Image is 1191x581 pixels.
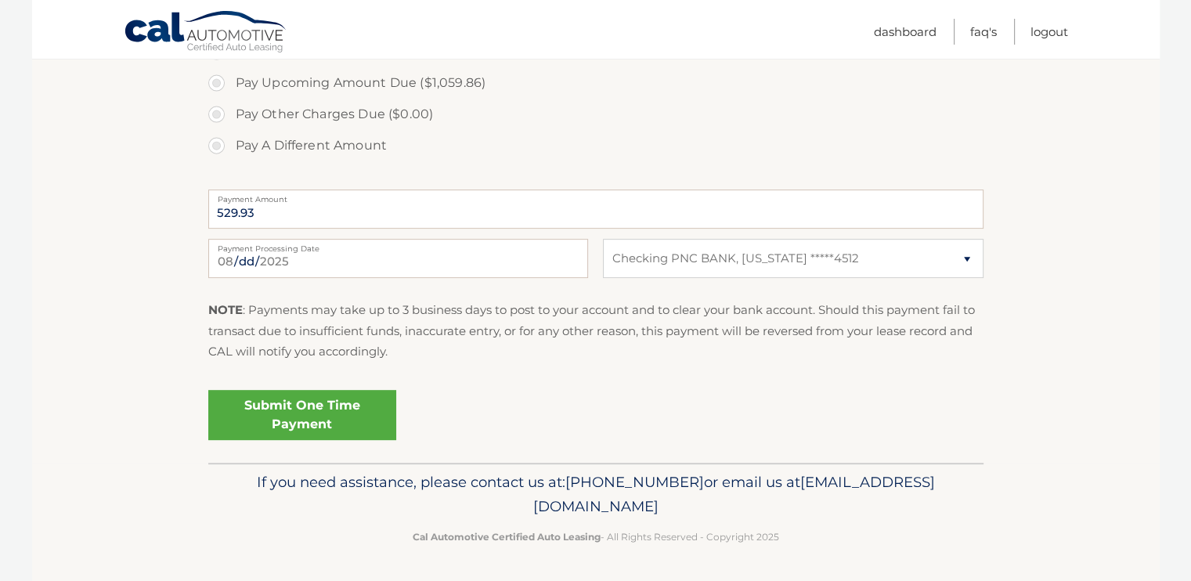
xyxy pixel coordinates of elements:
[208,189,983,229] input: Payment Amount
[874,19,937,45] a: Dashboard
[970,19,997,45] a: FAQ's
[208,99,983,130] label: Pay Other Charges Due ($0.00)
[124,10,288,56] a: Cal Automotive
[218,529,973,545] p: - All Rights Reserved - Copyright 2025
[208,189,983,202] label: Payment Amount
[565,473,704,491] span: [PHONE_NUMBER]
[218,470,973,520] p: If you need assistance, please contact us at: or email us at
[208,67,983,99] label: Pay Upcoming Amount Due ($1,059.86)
[1030,19,1068,45] a: Logout
[208,300,983,362] p: : Payments may take up to 3 business days to post to your account and to clear your bank account....
[208,239,588,251] label: Payment Processing Date
[208,130,983,161] label: Pay A Different Amount
[413,531,601,543] strong: Cal Automotive Certified Auto Leasing
[208,302,243,317] strong: NOTE
[208,390,396,440] a: Submit One Time Payment
[208,239,588,278] input: Payment Date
